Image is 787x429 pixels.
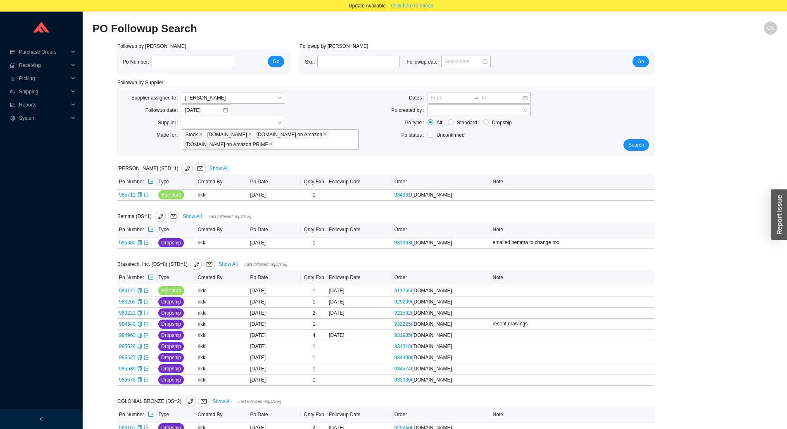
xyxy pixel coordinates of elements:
[117,407,157,422] th: Po Number
[393,319,491,330] td: / [DOMAIN_NAME]
[183,213,202,219] a: Show All
[158,320,184,329] button: Dropship
[191,261,202,267] span: phone
[248,285,301,296] td: [DATE]
[244,262,287,267] span: Last followed up [DATE]
[144,344,149,349] a: export
[181,163,193,174] button: phone
[489,119,515,127] span: Dropship
[144,377,149,382] span: export
[409,92,428,104] label: Dates:
[185,131,198,138] span: Stock
[301,285,327,296] td: 1
[248,363,301,374] td: [DATE]
[137,298,142,306] div: Copy
[204,258,215,270] button: mail
[137,288,142,293] span: copy
[147,176,154,187] button: export
[119,355,136,360] a: 985527
[248,270,301,285] th: Po Date
[300,43,368,49] span: Followup by [PERSON_NAME]
[137,365,142,373] div: Copy
[144,322,149,327] span: export
[195,166,206,171] span: mail
[327,407,393,422] th: Followup Date
[473,95,479,101] span: to
[393,174,491,190] th: Order
[431,94,472,102] input: From
[119,299,136,305] a: 983205
[433,119,445,127] span: All
[393,222,491,237] th: Order
[327,270,393,285] th: Followup Date
[395,288,411,294] a: 913765
[117,174,157,190] th: Po Number
[144,240,149,245] span: export
[148,274,154,281] span: export
[10,102,16,107] span: fund
[301,190,327,201] td: 1
[161,376,181,384] span: Dropship
[632,56,649,67] button: Go
[199,132,203,137] span: close
[190,258,202,270] button: phone
[329,331,391,339] div: [DATE]
[301,352,327,363] td: 1
[248,330,301,341] td: [DATE]
[481,94,522,102] input: To
[137,344,142,349] span: copy
[117,166,208,171] span: [PERSON_NAME] (STD=1)
[19,45,69,59] span: Purchase Orders
[301,341,327,352] td: 1
[301,222,327,237] th: Qnty Exp
[144,355,149,360] a: export
[161,331,181,339] span: Dropship
[473,95,479,101] span: swap-right
[393,270,491,285] th: Order
[10,50,16,55] span: credit-card
[148,178,154,185] span: export
[137,342,142,351] div: Copy
[391,2,433,10] span: Click here to reload
[158,342,184,351] button: Dropship
[183,140,275,149] span: QualityBath.com on Amazon PRIME
[196,319,248,330] td: rikki
[767,21,774,35] span: CA
[491,222,654,237] th: Note
[301,296,327,308] td: 1
[144,299,149,305] a: export
[144,299,149,304] span: export
[185,396,196,407] button: phone
[637,57,644,66] span: Go
[393,330,491,341] td: / [DOMAIN_NAME]
[491,270,654,285] th: Note
[117,43,186,49] span: Followup by [PERSON_NAME]
[393,285,491,296] td: / [DOMAIN_NAME]
[131,92,182,104] label: Supplier assigned to
[157,222,196,237] th: Type
[301,330,327,341] td: 4
[301,374,327,386] td: 1
[395,321,411,327] a: 932225
[137,355,142,360] span: copy
[137,309,142,317] div: Copy
[454,119,480,127] span: Standard
[19,98,69,111] span: Reports
[119,310,136,316] a: 983221
[198,396,209,407] button: mail
[196,237,248,249] td: rikki
[137,353,142,362] div: Copy
[144,366,149,371] span: export
[119,192,136,198] a: 985711
[155,213,166,219] span: phone
[185,398,196,404] span: phone
[329,309,391,317] div: [DATE]
[323,132,327,137] span: close
[147,409,154,420] button: export
[254,130,328,139] span: QualityBath.com on Amazon
[161,353,181,362] span: Dropship
[158,238,184,247] button: Dropship
[401,129,427,141] label: Po status:
[195,163,206,174] button: mail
